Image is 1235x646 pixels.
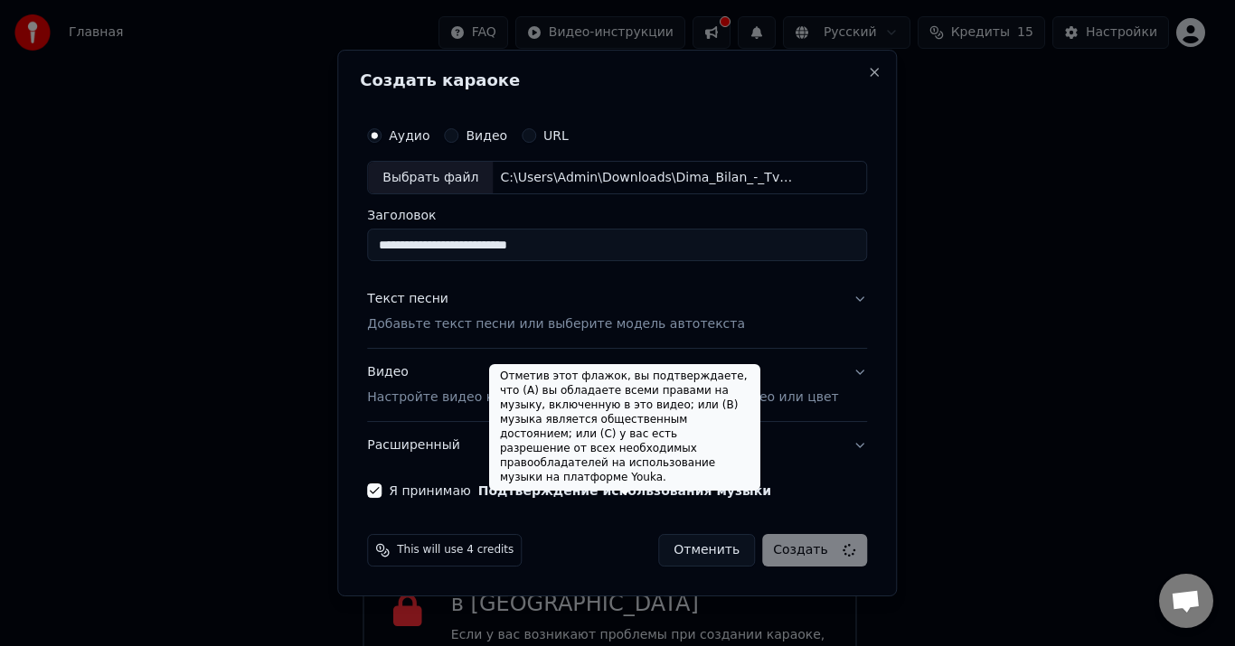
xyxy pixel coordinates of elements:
[658,534,755,566] button: Отменить
[367,316,745,334] p: Добавьте текст песни или выберите модель автотекста
[543,129,569,142] label: URL
[389,129,429,142] label: Аудио
[367,210,867,222] label: Заголовок
[397,543,514,557] span: This will use 4 credits
[466,129,507,142] label: Видео
[368,162,493,194] div: Выбрать файл
[367,389,838,407] p: Настройте видео караоке: используйте изображение, видео или цвет
[367,291,448,309] div: Текст песни
[478,484,771,497] button: Я принимаю
[367,276,867,349] button: Текст песниДобавьте текст песни или выберите модель автотекста
[367,350,867,422] button: ВидеоНастройте видео караоке: используйте изображение, видео или цвет
[367,364,838,407] div: Видео
[367,422,867,469] button: Расширенный
[389,484,771,497] label: Я принимаю
[360,72,874,89] h2: Создать караоке
[493,169,800,187] div: C:\Users\Admin\Downloads\Dima_Bilan_-_Tvojj_nomer_odin_51327991.mp3
[489,364,760,491] div: Отметив этот флажок, вы подтверждаете, что (A) вы обладаете всеми правами на музыку, включенную в...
